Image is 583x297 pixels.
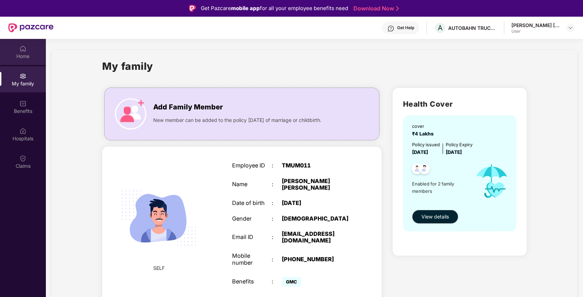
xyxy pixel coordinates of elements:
div: cover [412,123,436,130]
div: [PERSON_NAME] [PERSON_NAME] [282,178,351,191]
span: [DATE] [412,149,428,155]
div: Policy issued [412,141,440,148]
img: svg+xml;base64,PHN2ZyBpZD0iSG9zcGl0YWxzIiB4bWxucz0iaHR0cDovL3d3dy53My5vcmcvMjAwMC9zdmciIHdpZHRoPS... [19,127,26,134]
img: svg+xml;base64,PHN2ZyB4bWxucz0iaHR0cDovL3d3dy53My5vcmcvMjAwMC9zdmciIHdpZHRoPSI0OC45NDMiIGhlaWdodD... [416,161,433,178]
strong: mobile app [231,5,260,11]
div: Employee ID [232,162,272,169]
img: icon [468,156,515,206]
div: : [272,162,281,169]
img: svg+xml;base64,PHN2ZyBpZD0iSGVscC0zMngzMiIgeG1sbnM9Imh0dHA6Ly93d3cudzMub3JnLzIwMDAvc3ZnIiB3aWR0aD... [387,25,394,32]
div: [DATE] [282,200,351,206]
span: View details [421,213,449,221]
div: [DEMOGRAPHIC_DATA] [282,215,351,222]
img: Stroke [396,5,399,12]
div: Gender [232,215,272,222]
span: A [438,24,443,32]
button: View details [412,210,458,224]
div: Get Help [397,25,414,31]
span: ₹4 Lakhs [412,131,436,137]
div: TMUM011 [282,162,351,169]
div: : [272,215,281,222]
div: : [272,234,281,240]
div: Email ID [232,234,272,240]
div: Date of birth [232,200,272,206]
img: icon [115,98,146,130]
span: [DATE] [446,149,462,155]
span: SELF [153,264,165,272]
img: svg+xml;base64,PHN2ZyB4bWxucz0iaHR0cDovL3d3dy53My5vcmcvMjAwMC9zdmciIHdpZHRoPSIyMjQiIGhlaWdodD0iMT... [113,172,205,264]
div: [PHONE_NUMBER] [282,256,351,263]
div: : [272,200,281,206]
div: : [272,256,281,263]
div: Mobile number [232,253,272,266]
img: svg+xml;base64,PHN2ZyB4bWxucz0iaHR0cDovL3d3dy53My5vcmcvMjAwMC9zdmciIHdpZHRoPSI0OC45NDMiIGhlaWdodD... [409,161,426,178]
div: [PERSON_NAME] [PERSON_NAME] [511,22,560,28]
h2: Health Cover [403,98,516,110]
div: Policy Expiry [446,141,473,148]
div: AUTOBAHN TRUCKING [448,25,497,31]
img: svg+xml;base64,PHN2ZyBpZD0iQmVuZWZpdHMiIHhtbG5zPSJodHRwOi8vd3d3LnczLm9yZy8yMDAwL3N2ZyIgd2lkdGg9Ij... [19,100,26,107]
img: svg+xml;base64,PHN2ZyBpZD0iQ2xhaW0iIHhtbG5zPSJodHRwOi8vd3d3LnczLm9yZy8yMDAwL3N2ZyIgd2lkdGg9IjIwIi... [19,155,26,162]
span: New member can be added to the policy [DATE] of marriage or childbirth. [153,116,321,124]
img: svg+xml;base64,PHN2ZyB3aWR0aD0iMjAiIGhlaWdodD0iMjAiIHZpZXdCb3g9IjAgMCAyMCAyMCIgZmlsbD0ibm9uZSIgeG... [19,73,26,80]
div: Name [232,181,272,188]
div: Benefits [232,278,272,285]
div: [EMAIL_ADDRESS][DOMAIN_NAME] [282,231,351,244]
span: GMC [282,277,301,287]
div: : [272,278,281,285]
div: User [511,28,560,34]
img: svg+xml;base64,PHN2ZyBpZD0iRHJvcGRvd24tMzJ4MzIiIHhtbG5zPSJodHRwOi8vd3d3LnczLm9yZy8yMDAwL3N2ZyIgd2... [568,25,573,31]
span: Add Family Member [153,102,223,113]
img: New Pazcare Logo [8,23,54,32]
div: : [272,181,281,188]
img: Logo [189,5,196,12]
img: svg+xml;base64,PHN2ZyBpZD0iSG9tZSIgeG1sbnM9Imh0dHA6Ly93d3cudzMub3JnLzIwMDAvc3ZnIiB3aWR0aD0iMjAiIG... [19,45,26,52]
a: Download Now [353,5,397,12]
span: Enabled for 2 family members [412,180,468,195]
h1: My family [102,58,153,74]
div: Get Pazcare for all your employee benefits need [201,4,348,13]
